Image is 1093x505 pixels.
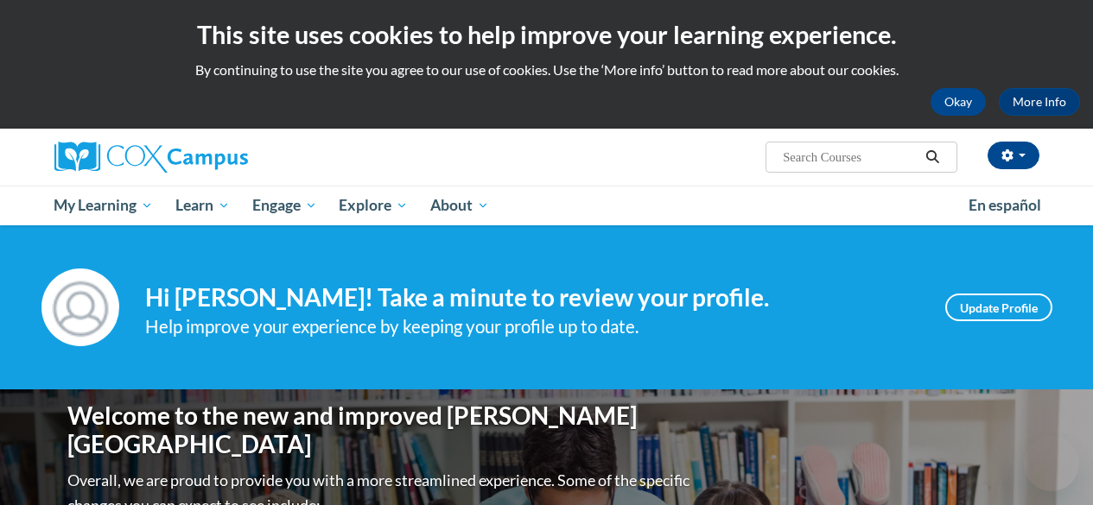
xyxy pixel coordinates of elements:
[145,283,919,312] h4: Hi [PERSON_NAME]! Take a minute to review your profile.
[1024,436,1079,491] iframe: Button to launch messaging window
[252,195,317,216] span: Engage
[164,186,241,225] a: Learn
[43,186,165,225] a: My Learning
[67,401,694,459] h1: Welcome to the new and improved [PERSON_NAME][GEOGRAPHIC_DATA]
[988,142,1039,169] button: Account Settings
[54,142,365,173] a: Cox Campus
[781,147,919,167] input: Search Courses
[41,186,1052,225] div: Main menu
[430,195,489,216] span: About
[41,268,119,346] img: Profile Image
[957,187,1052,224] a: En español
[175,195,230,216] span: Learn
[13,60,1080,79] p: By continuing to use the site you agree to our use of cookies. Use the ‘More info’ button to read...
[931,88,986,116] button: Okay
[969,196,1041,214] span: En español
[13,17,1080,52] h2: This site uses cookies to help improve your learning experience.
[327,186,419,225] a: Explore
[945,294,1052,321] a: Update Profile
[241,186,328,225] a: Engage
[919,147,945,167] button: Search
[54,142,248,173] img: Cox Campus
[145,312,919,341] div: Help improve your experience by keeping your profile up to date.
[999,88,1080,116] a: More Info
[339,195,408,216] span: Explore
[419,186,500,225] a: About
[54,195,153,216] span: My Learning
